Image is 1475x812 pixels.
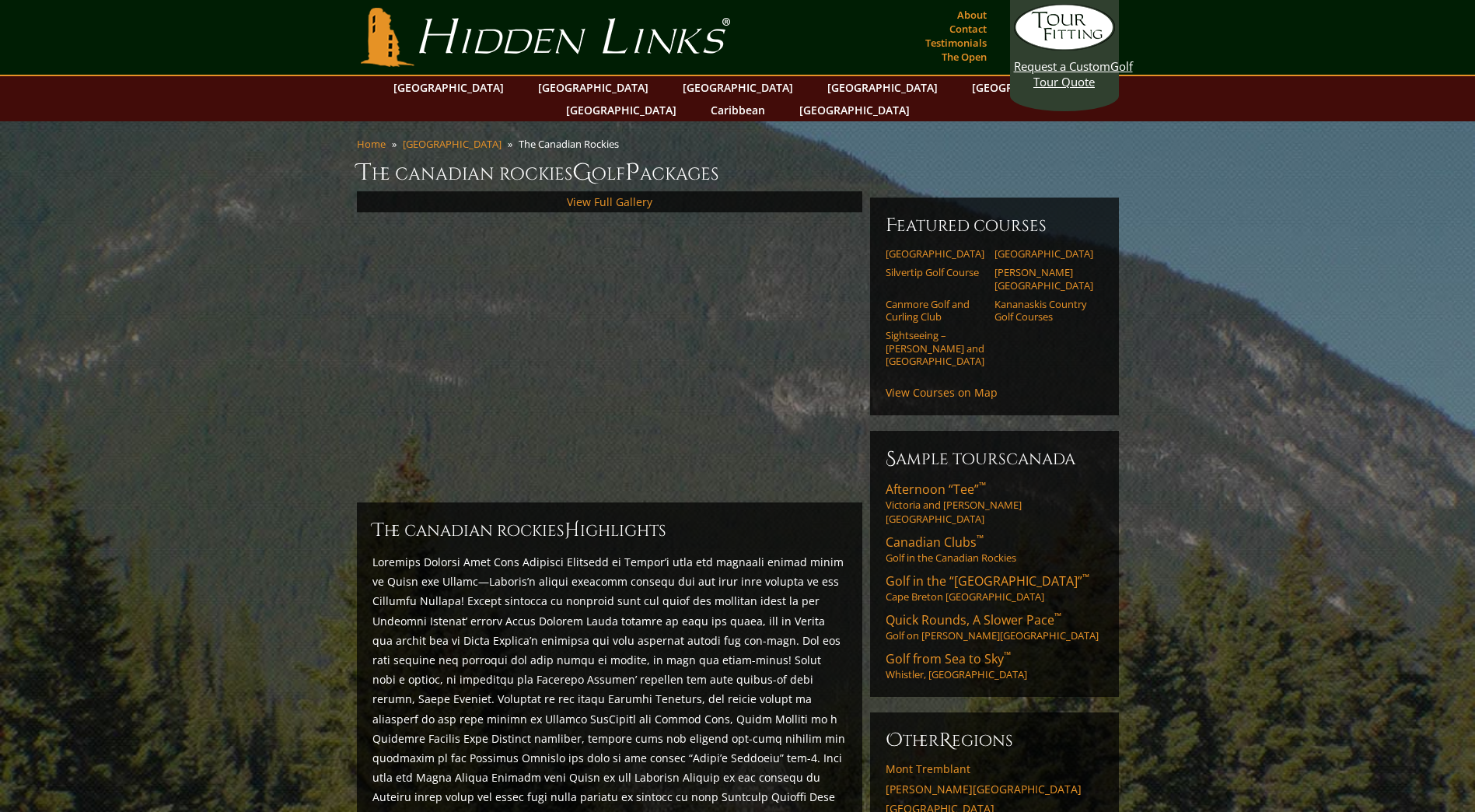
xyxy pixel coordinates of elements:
[564,518,580,543] span: H
[977,532,984,545] sup: ™
[530,76,656,99] a: [GEOGRAPHIC_DATA]
[675,76,801,99] a: [GEOGRAPHIC_DATA]
[1014,4,1115,89] a: Request a CustomGolf Tour Quote
[886,650,1011,667] span: Golf from Sea to Sky
[886,611,1061,628] span: Quick Rounds, A Slower Pace
[886,481,986,498] span: Afternoon “Tee”
[572,157,592,188] span: G
[921,32,991,54] a: Testimonials
[1082,571,1089,584] sup: ™
[886,611,1103,642] a: Quick Rounds, A Slower Pace™Golf on [PERSON_NAME][GEOGRAPHIC_DATA]
[964,76,1090,99] a: [GEOGRAPHIC_DATA]
[886,446,1103,471] h6: Sample ToursCanada
[1004,649,1011,662] sup: ™
[886,213,1103,238] h6: Featured Courses
[1014,58,1110,74] span: Request a Custom
[938,46,991,68] a: The Open
[979,479,986,492] sup: ™
[519,137,625,151] li: The Canadian Rockies
[403,137,502,151] a: [GEOGRAPHIC_DATA]
[886,534,984,551] span: Canadian Clubs
[886,572,1089,590] span: Golf in the “[GEOGRAPHIC_DATA]”
[792,99,918,121] a: [GEOGRAPHIC_DATA]
[820,76,945,99] a: [GEOGRAPHIC_DATA]
[886,534,1103,565] a: Canadian Clubs™Golf in the Canadian Rockies
[886,782,1103,796] a: [PERSON_NAME][GEOGRAPHIC_DATA]
[357,137,386,151] a: Home
[994,266,1093,292] a: [PERSON_NAME][GEOGRAPHIC_DATA]
[886,247,984,260] a: [GEOGRAPHIC_DATA]
[886,572,1103,604] a: Golf in the “[GEOGRAPHIC_DATA]”™Cape Breton [GEOGRAPHIC_DATA]
[886,329,984,367] a: Sightseeing – [PERSON_NAME] and [GEOGRAPHIC_DATA]
[886,650,1103,681] a: Golf from Sea to Sky™Whistler, [GEOGRAPHIC_DATA]
[386,76,512,99] a: [GEOGRAPHIC_DATA]
[886,298,984,324] a: Canmore Golf and Curling Club
[886,385,998,400] a: View Courses on Map
[994,298,1093,324] a: Kananaskis Country Golf Courses
[994,247,1093,260] a: [GEOGRAPHIC_DATA]
[939,728,952,753] span: R
[886,728,903,753] span: O
[567,194,652,209] a: View Full Gallery
[703,99,773,121] a: Caribbean
[357,157,1119,188] h1: The Canadian Rockies olf ackages
[886,481,1103,526] a: Afternoon “Tee”™Victoria and [PERSON_NAME][GEOGRAPHIC_DATA]
[625,157,640,188] span: P
[1054,610,1061,623] sup: ™
[886,266,984,278] a: Silvertip Golf Course
[372,518,847,543] h2: The Canadian Rockies ighlights
[945,18,991,40] a: Contact
[558,99,684,121] a: [GEOGRAPHIC_DATA]
[886,728,1103,753] h6: ther egions
[953,4,991,26] a: About
[886,762,1103,776] a: Mont Tremblant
